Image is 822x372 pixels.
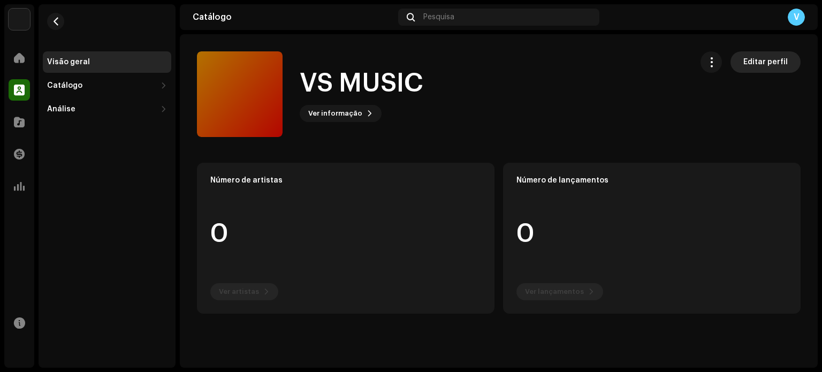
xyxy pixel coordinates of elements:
[47,105,75,113] div: Análise
[423,13,454,21] span: Pesquisa
[9,9,30,30] img: 730b9dfe-18b5-4111-b483-f30b0c182d82
[788,9,805,26] div: V
[730,51,801,73] button: Editar perfil
[193,13,394,21] div: Catálogo
[43,75,171,96] re-m-nav-dropdown: Catálogo
[300,105,382,122] button: Ver informação
[197,163,494,314] re-o-card-data: Número de artistas
[300,66,423,101] h1: VS MUSIC
[47,81,82,90] div: Catálogo
[47,58,90,66] div: Visão geral
[43,51,171,73] re-m-nav-item: Visão geral
[308,103,362,124] span: Ver informação
[43,98,171,120] re-m-nav-dropdown: Análise
[503,163,801,314] re-o-card-data: Número de lançamentos
[743,51,788,73] span: Editar perfil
